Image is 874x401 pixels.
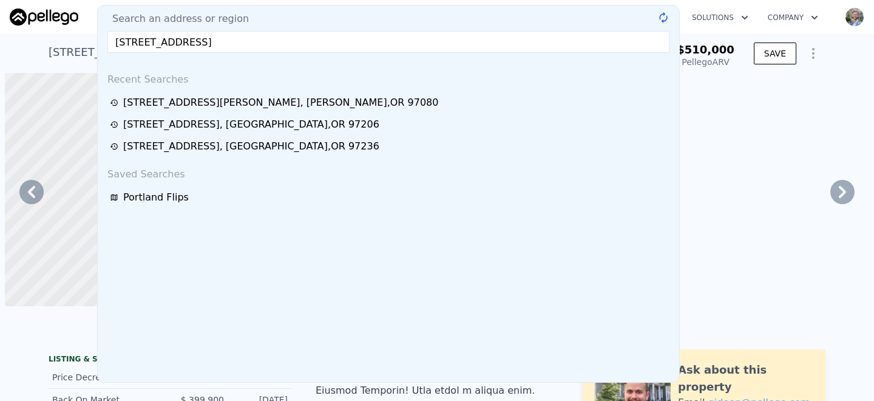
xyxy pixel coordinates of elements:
[677,56,734,68] div: Pellego ARV
[754,43,796,64] button: SAVE
[758,7,828,29] button: Company
[107,31,669,53] input: Enter an address, city, region, neighborhood or zip code
[677,43,734,56] span: $510,000
[103,63,674,92] div: Recent Searches
[123,190,189,205] span: Portland Flips
[123,139,379,154] div: [STREET_ADDRESS] , [GEOGRAPHIC_DATA] , OR 97236
[49,354,291,366] div: LISTING & SALE HISTORY
[110,190,671,205] a: Portland Flips
[110,117,671,132] a: [STREET_ADDRESS], [GEOGRAPHIC_DATA],OR 97206
[123,117,379,132] div: [STREET_ADDRESS] , [GEOGRAPHIC_DATA] , OR 97206
[103,12,249,26] span: Search an address or region
[103,157,674,187] div: Saved Searches
[110,95,671,110] a: [STREET_ADDRESS][PERSON_NAME], [PERSON_NAME],OR 97080
[845,7,864,27] img: avatar
[10,9,78,26] img: Pellego
[801,41,825,66] button: Show Options
[123,95,438,110] div: [STREET_ADDRESS][PERSON_NAME] , [PERSON_NAME] , OR 97080
[682,7,758,29] button: Solutions
[52,371,160,383] div: Price Decrease
[110,139,671,154] a: [STREET_ADDRESS], [GEOGRAPHIC_DATA],OR 97236
[678,362,813,396] div: Ask about this property
[49,44,407,61] div: [STREET_ADDRESS][PERSON_NAME] , [PERSON_NAME] , OR 97080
